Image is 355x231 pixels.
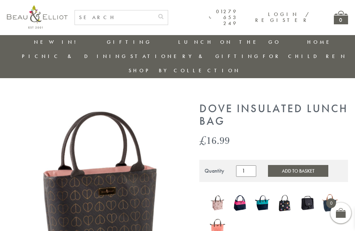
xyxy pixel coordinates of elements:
[322,192,338,213] img: Navy 7L Luxury Insulated Lunch Bag
[210,193,225,215] a: Boho Luxury Insulated Lunch Bag
[255,11,310,24] a: Login / Register
[22,53,128,60] a: Picnic & Dining
[178,39,281,46] a: Lunch On The Go
[300,193,315,213] img: Manhattan Larger Lunch Bag
[236,165,256,176] input: Product quantity
[254,193,270,215] a: Colour Block Luxury Insulated Lunch Bag
[199,102,348,128] h1: Dove Insulated Lunch Bag
[254,193,270,213] img: Colour Block Luxury Insulated Lunch Bag
[210,193,225,213] img: Boho Luxury Insulated Lunch Bag
[326,198,336,208] span: 0
[277,194,293,214] a: Emily Heart Insulated Lunch Bag
[334,11,348,24] a: 0
[263,53,347,60] a: For Children
[129,67,241,74] a: Shop by collection
[75,10,154,25] input: SEARCH
[232,193,248,215] a: Colour Block Insulated Lunch Bag
[34,39,80,46] a: New in!
[107,39,152,46] a: Gifting
[277,194,293,212] img: Emily Heart Insulated Lunch Bag
[205,168,224,174] div: Quantity
[322,192,338,215] a: Navy 7L Luxury Insulated Lunch Bag
[209,9,238,27] a: 01279 653 249
[199,133,206,147] span: £
[268,165,328,177] button: Add to Basket
[130,53,260,60] a: Stationery & Gifting
[307,39,335,46] a: Home
[7,5,68,28] img: logo
[300,193,315,215] a: Manhattan Larger Lunch Bag
[232,193,248,213] img: Colour Block Insulated Lunch Bag
[199,133,230,147] bdi: 16.99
